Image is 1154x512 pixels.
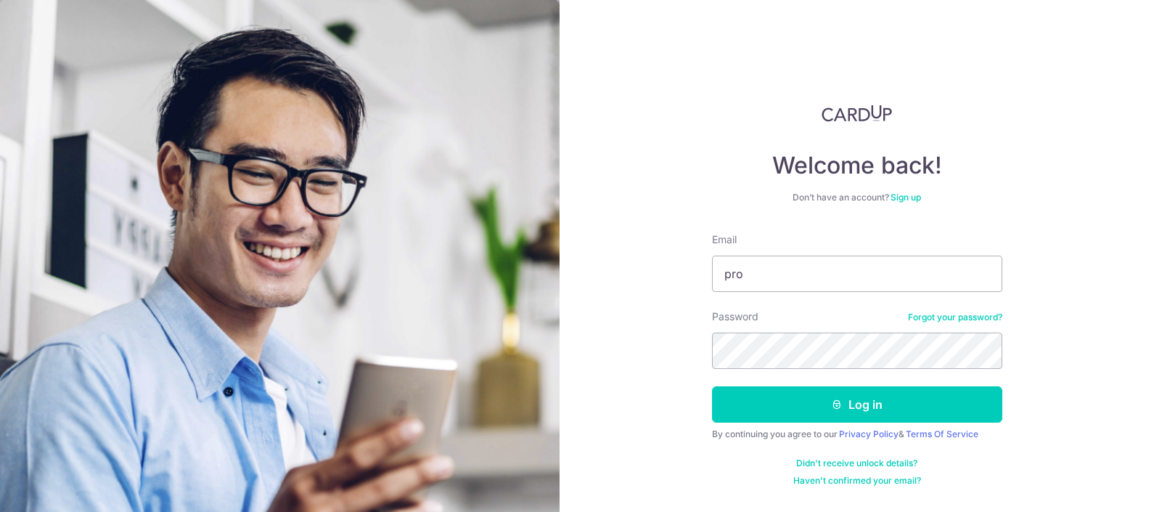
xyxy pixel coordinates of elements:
[712,232,737,247] label: Email
[908,312,1002,323] a: Forgot your password?
[891,192,921,203] a: Sign up
[712,151,1002,180] h4: Welcome back!
[793,475,921,487] a: Haven't confirmed your email?
[839,428,899,439] a: Privacy Policy
[712,386,1002,423] button: Log in
[712,309,758,324] label: Password
[712,256,1002,292] input: Enter your Email
[712,428,1002,440] div: By continuing you agree to our &
[822,105,893,122] img: CardUp Logo
[906,428,978,439] a: Terms Of Service
[796,458,917,469] a: Didn't receive unlock details?
[712,192,1002,203] div: Don’t have an account?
